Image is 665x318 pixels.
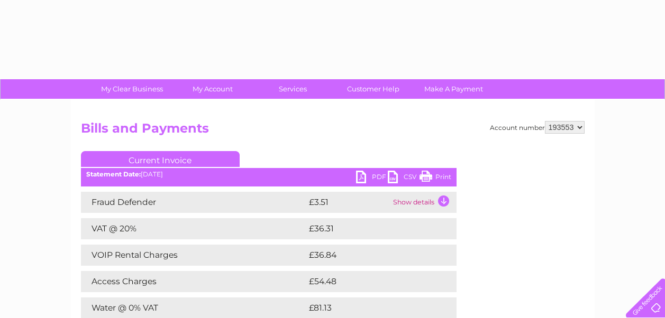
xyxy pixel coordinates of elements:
td: £36.84 [306,245,436,266]
td: £54.48 [306,271,436,292]
td: VOIP Rental Charges [81,245,306,266]
a: My Account [169,79,256,99]
td: Access Charges [81,271,306,292]
div: [DATE] [81,171,457,178]
a: Make A Payment [410,79,497,99]
td: Show details [390,192,457,213]
td: £36.31 [306,218,434,239]
a: PDF [356,171,388,186]
a: Print [420,171,451,186]
a: CSV [388,171,420,186]
a: Current Invoice [81,151,240,167]
div: Account number [490,121,585,134]
b: Statement Date: [86,170,141,178]
td: VAT @ 20% [81,218,306,239]
a: My Clear Business [88,79,176,99]
a: Services [249,79,336,99]
td: £3.51 [306,192,390,213]
a: Customer Help [330,79,417,99]
td: Fraud Defender [81,192,306,213]
h2: Bills and Payments [81,121,585,141]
